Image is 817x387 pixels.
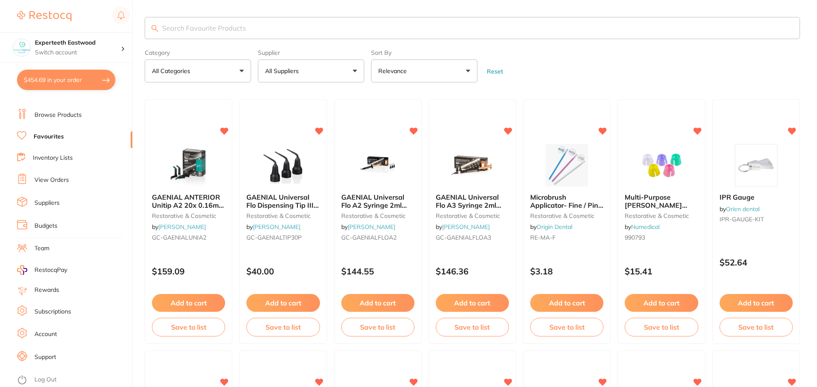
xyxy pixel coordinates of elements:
small: restorative & cosmetic [436,212,509,219]
span: GAENIAL Universal Flo A3 Syringe 2ml Dispenser Tipsx20 [436,193,501,217]
span: by [720,205,760,213]
a: View Orders [34,176,69,184]
span: GC-GAENIALFLOA3 [436,234,491,241]
b: Microbrush Applicator- Fine / Pink (100pcs/barrel) [530,193,603,209]
p: $159.09 [152,266,225,276]
button: Add to cart [530,294,603,312]
span: GAENIAL ANTERIOR Unitip A2 20x 0.16ml (0.28g) [152,193,224,217]
a: Budgets [34,222,57,230]
a: Browse Products [34,111,82,119]
a: Support [34,353,56,362]
p: $146.36 [436,266,509,276]
label: Sort By [371,49,477,56]
span: RE-MA-F [530,234,556,241]
label: Supplier [258,49,364,56]
span: GAENIAL Universal Flo Dispensing Tip III Plastic x30 [246,193,319,217]
p: $52.64 [720,257,793,267]
h4: Experteeth Eastwood [35,39,121,47]
button: Save to list [341,318,414,336]
button: Add to cart [436,294,509,312]
button: $454.69 in your order [17,70,115,90]
img: Experteeth Eastwood [13,39,30,56]
span: Microbrush Applicator- Fine / Pink (100pcs/barrel) [530,193,603,217]
p: All Categories [152,67,194,75]
a: Rewards [34,286,59,294]
a: Team [34,244,49,253]
span: IPR-GAUGE-KIT [720,215,764,223]
a: Origin Dental [537,223,572,231]
b: IPR Gauge [720,193,793,201]
b: Multi-Purpose Dappen Dish [625,193,698,209]
input: Search Favourite Products [145,17,800,39]
span: GAENIAL Universal Flo A2 Syringe 2ml Dispenser Tipsx20 [341,193,407,217]
button: Add to cart [152,294,225,312]
a: [PERSON_NAME] [442,223,490,231]
button: Save to list [246,318,320,336]
button: Reset [484,68,506,75]
button: All Categories [145,59,251,82]
small: restorative & cosmetic [530,212,603,219]
a: Numedical [631,223,660,231]
span: IPR Gauge [720,193,754,201]
span: by [530,223,572,231]
span: GC-GAENIALTIP30P [246,234,302,241]
p: $15.41 [625,266,698,276]
b: GAENIAL Universal Flo A3 Syringe 2ml Dispenser Tipsx20 [436,193,509,209]
button: Log Out [17,373,130,387]
span: GC-GAENIALFLOA2 [341,234,397,241]
span: by [246,223,300,231]
img: RestocqPay [17,265,27,275]
small: restorative & cosmetic [341,212,414,219]
img: GAENIAL Universal Flo A3 Syringe 2ml Dispenser Tipsx20 [445,144,500,186]
p: All Suppliers [265,67,302,75]
span: by [625,223,660,231]
small: restorative & cosmetic [152,212,225,219]
span: RestocqPay [34,266,67,274]
button: Save to list [530,318,603,336]
p: $3.18 [530,266,603,276]
span: Multi-Purpose [PERSON_NAME] Dish [625,193,687,217]
button: Save to list [152,318,225,336]
a: Orien dental [726,205,760,213]
button: Add to cart [625,294,698,312]
button: Add to cart [720,294,793,312]
span: GC-GAENIALUNIA2 [152,234,206,241]
a: [PERSON_NAME] [348,223,395,231]
a: Favourites [34,133,64,141]
button: Relevance [371,59,477,82]
span: by [152,223,206,231]
a: Inventory Lists [33,154,73,162]
label: Category [145,49,251,56]
p: $144.55 [341,266,414,276]
img: Microbrush Applicator- Fine / Pink (100pcs/barrel) [539,144,594,186]
a: RestocqPay [17,265,67,275]
img: IPR Gauge [728,144,784,186]
a: Log Out [34,376,57,384]
small: restorative & cosmetic [625,212,698,219]
img: GAENIAL ANTERIOR Unitip A2 20x 0.16ml (0.28g) [161,144,216,186]
b: GAENIAL Universal Flo A2 Syringe 2ml Dispenser Tipsx20 [341,193,414,209]
button: Save to list [436,318,509,336]
p: Relevance [378,67,410,75]
b: GAENIAL Universal Flo Dispensing Tip III Plastic x30 [246,193,320,209]
a: Restocq Logo [17,6,71,26]
span: by [341,223,395,231]
img: Multi-Purpose Dappen Dish [634,144,689,186]
p: Switch account [35,48,121,57]
button: Add to cart [341,294,414,312]
a: [PERSON_NAME] [253,223,300,231]
img: Restocq Logo [17,11,71,21]
button: Add to cart [246,294,320,312]
span: by [436,223,490,231]
button: Save to list [720,318,793,336]
small: restorative & cosmetic [246,212,320,219]
a: Suppliers [34,199,60,207]
img: GAENIAL Universal Flo Dispensing Tip III Plastic x30 [255,144,311,186]
a: [PERSON_NAME] [158,223,206,231]
img: GAENIAL Universal Flo A2 Syringe 2ml Dispenser Tipsx20 [350,144,406,186]
p: $40.00 [246,266,320,276]
button: Save to list [625,318,698,336]
b: GAENIAL ANTERIOR Unitip A2 20x 0.16ml (0.28g) [152,193,225,209]
a: Subscriptions [34,308,71,316]
a: Account [34,330,57,339]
